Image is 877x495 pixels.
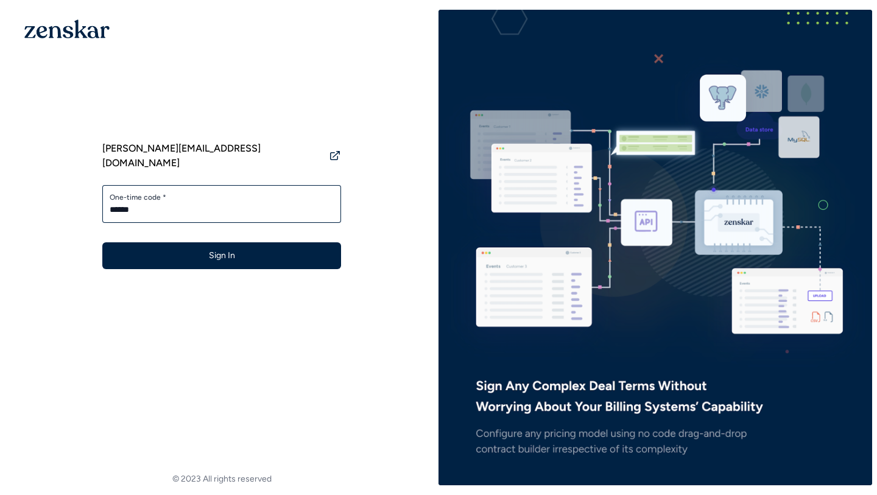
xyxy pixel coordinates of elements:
label: One-time code * [110,192,334,202]
img: 1OGAJ2xQqyY4LXKgY66KYq0eOWRCkrZdAb3gUhuVAqdWPZE9SRJmCz+oDMSn4zDLXe31Ii730ItAGKgCKgCCgCikA4Av8PJUP... [24,19,110,38]
button: Sign In [102,242,341,269]
footer: © 2023 All rights reserved [5,473,438,485]
span: [PERSON_NAME][EMAIL_ADDRESS][DOMAIN_NAME] [102,141,324,170]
